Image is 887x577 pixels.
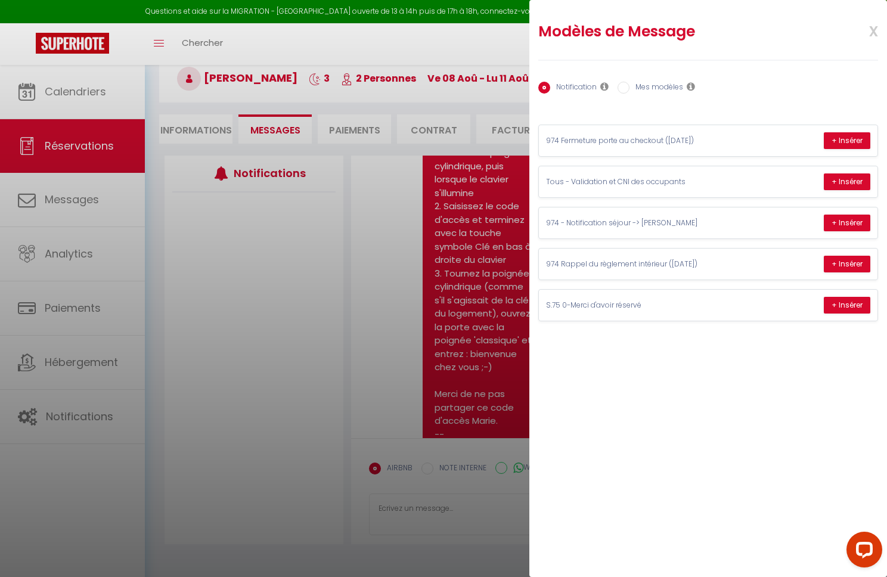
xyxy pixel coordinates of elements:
i: Les notifications sont visibles par toi et ton équipe [600,82,609,91]
p: 974 Fermeture porte au checkout ([DATE]) [546,135,725,147]
label: Notification [550,82,597,95]
button: + Insérer [824,297,870,314]
button: + Insérer [824,132,870,149]
p: 974 - Notification séjour -> [PERSON_NAME] [546,218,725,229]
button: + Insérer [824,173,870,190]
button: + Insérer [824,256,870,272]
p: 974 Rappel du règlement intérieur ([DATE]) [546,259,725,270]
label: Mes modèles [629,82,683,95]
i: Les modèles généraux sont visibles par vous et votre équipe [687,82,695,91]
p: S.75 0-Merci d'avoir réservé [546,300,725,311]
p: Tous - Validation et CNI des occupants [546,176,725,188]
span: x [841,16,878,44]
h2: Modèles de Message [538,22,816,41]
button: + Insérer [824,215,870,231]
iframe: LiveChat chat widget [837,527,887,577]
